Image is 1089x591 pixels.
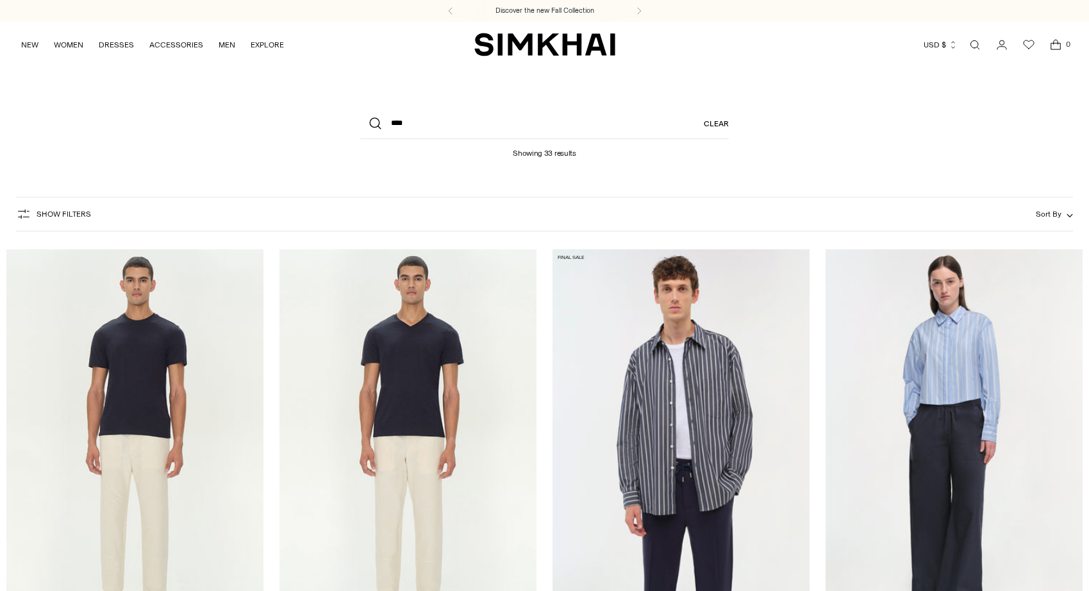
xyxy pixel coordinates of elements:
a: ACCESSORIES [149,31,203,59]
a: Discover the new Fall Collection [495,6,594,16]
a: DRESSES [99,31,134,59]
button: USD $ [924,31,958,59]
span: 0 [1062,38,1074,50]
span: Sort By [1036,210,1061,219]
a: Clear [704,108,729,139]
span: Show Filters [37,210,91,219]
a: Open search modal [962,32,988,58]
a: Open cart modal [1043,32,1068,58]
a: Wishlist [1016,32,1042,58]
a: Go to the account page [989,32,1015,58]
button: Show Filters [16,204,91,224]
a: NEW [21,31,38,59]
a: SIMKHAI [474,32,615,57]
h1: Showing 33 results [513,139,576,158]
a: WOMEN [54,31,83,59]
button: Search [360,108,391,139]
a: MEN [219,31,235,59]
a: EXPLORE [251,31,284,59]
button: Sort By [1036,207,1073,221]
